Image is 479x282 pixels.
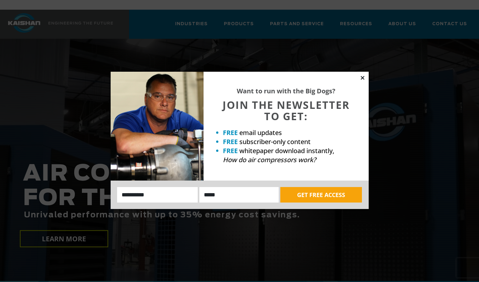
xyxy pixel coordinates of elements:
[239,128,282,137] span: email updates
[199,187,279,203] input: Email
[237,87,335,95] strong: Want to run with the Big Dogs?
[239,137,311,146] span: subscriber-only content
[223,137,238,146] strong: FREE
[280,187,362,203] button: GET FREE ACCESS
[223,128,238,137] strong: FREE
[223,98,350,123] span: JOIN THE NEWSLETTER TO GET:
[223,155,316,164] em: How do air compressors work?
[117,187,198,203] input: Name:
[239,146,334,155] span: whitepaper download instantly,
[223,146,238,155] strong: FREE
[360,75,365,81] button: Close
